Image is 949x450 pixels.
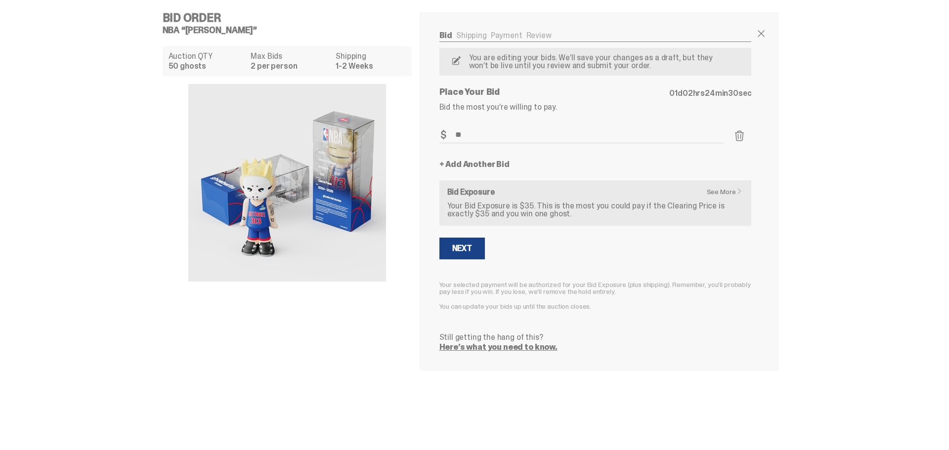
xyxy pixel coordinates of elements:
[707,188,748,195] a: See More
[163,26,420,35] h5: NBA “[PERSON_NAME]”
[439,238,485,259] button: Next
[452,245,472,252] div: Next
[440,130,446,140] span: $
[447,188,744,196] h6: Bid Exposure
[439,161,510,168] a: + Add Another Bid
[336,52,405,60] dt: Shipping
[728,88,738,98] span: 30
[251,52,330,60] dt: Max Bids
[439,281,752,295] p: Your selected payment will be authorized for your Bid Exposure (plus shipping). Remember, you’ll ...
[336,62,405,70] dd: 1-2 Weeks
[439,87,670,96] p: Place Your Bid
[439,30,453,41] a: Bid
[188,84,386,282] img: product image
[439,303,752,310] p: You can update your bids up until the auction closes.
[669,88,678,98] span: 01
[705,88,715,98] span: 24
[163,12,420,24] h4: Bid Order
[447,202,744,218] p: Your Bid Exposure is $35. This is the most you could pay if the Clearing Price is exactly $35 and...
[251,62,330,70] dd: 2 per person
[169,52,245,60] dt: Auction QTY
[169,62,245,70] dd: 50 ghosts
[683,88,693,98] span: 02
[465,54,721,70] p: You are editing your bids. We’ll save your changes as a draft, but they won’t be live until you r...
[669,89,751,97] p: d hrs min sec
[439,342,558,352] a: Here’s what you need to know.
[439,333,752,341] p: Still getting the hang of this?
[439,103,752,111] p: Bid the most you’re willing to pay.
